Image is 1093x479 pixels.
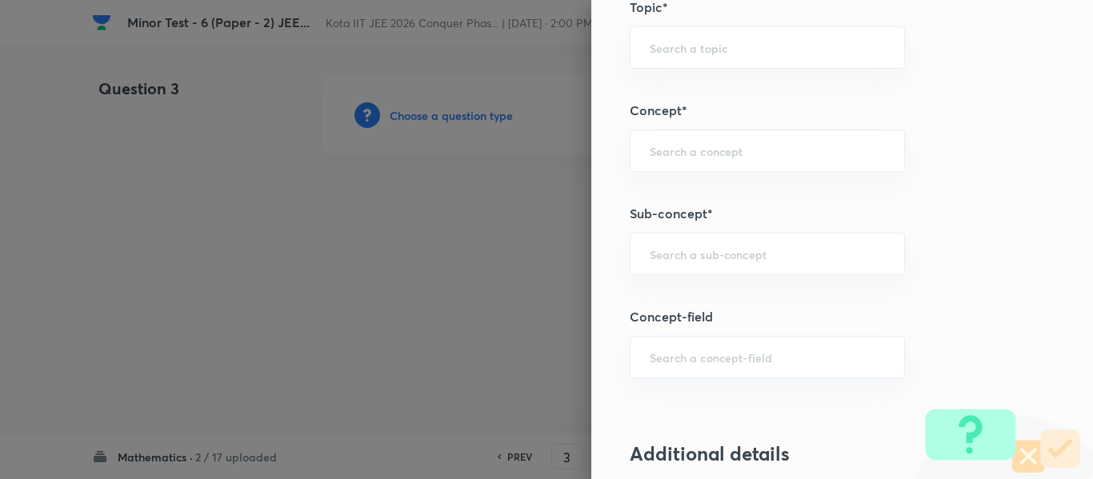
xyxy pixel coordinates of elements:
[895,46,899,50] button: Open
[630,307,1001,326] h5: Concept-field
[650,40,885,55] input: Search a topic
[895,356,899,359] button: Open
[650,349,885,365] input: Search a concept-field
[630,101,1001,120] h5: Concept*
[650,246,885,261] input: Search a sub-concept
[630,442,1001,465] h3: Additional details
[650,143,885,158] input: Search a concept
[895,253,899,256] button: Open
[630,204,1001,223] h5: Sub-concept*
[895,150,899,153] button: Open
